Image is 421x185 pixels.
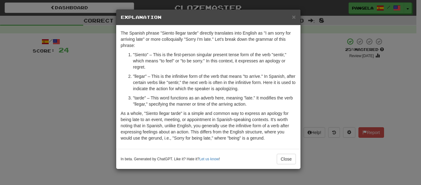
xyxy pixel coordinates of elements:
small: In beta. Generated by ChatGPT. Like it? Hate it? ! [121,157,220,162]
p: As a whole, "Siento llegar tarde" is a simple and common way to express an apology for being late... [121,110,296,141]
p: "tarde" – This word functions as an adverb here, meaning "late." It modifies the verb "llegar," s... [133,95,296,107]
span: × [292,13,296,20]
p: "Siento" – This is the first-person singular present tense form of the verb "sentir," which means... [133,52,296,70]
button: Close [277,154,296,164]
h5: Explanation [121,14,296,20]
p: "llegar" – This is the infinitive form of the verb that means "to arrive." In Spanish, after cert... [133,73,296,92]
a: Let us know [199,157,219,161]
p: The Spanish phrase "Siento llegar tarde" directly translates into English as "I am sorry for arri... [121,30,296,48]
button: Close [292,14,296,20]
